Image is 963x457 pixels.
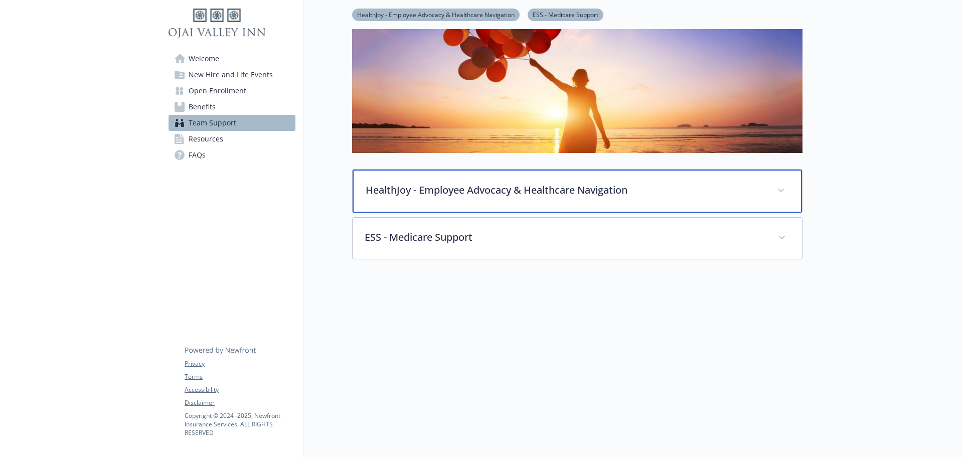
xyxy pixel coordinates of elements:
[169,83,295,99] a: Open Enrollment
[189,131,223,147] span: Resources
[169,131,295,147] a: Resources
[352,10,520,19] a: HealthJoy - Employee Advocacy & Healthcare Navigation
[189,99,216,115] span: Benefits
[185,385,295,394] a: Accessibility
[353,170,802,213] div: HealthJoy - Employee Advocacy & Healthcare Navigation
[169,67,295,83] a: New Hire and Life Events
[169,147,295,163] a: FAQs
[169,99,295,115] a: Benefits
[185,359,295,368] a: Privacy
[528,10,603,19] a: ESS - Medicare Support
[169,115,295,131] a: Team Support
[352,12,802,153] img: team support page banner
[189,115,236,131] span: Team Support
[189,83,246,99] span: Open Enrollment
[365,230,766,245] p: ESS - Medicare Support
[185,398,295,407] a: Disclaimer
[189,51,219,67] span: Welcome
[185,372,295,381] a: Terms
[169,51,295,67] a: Welcome
[353,218,802,259] div: ESS - Medicare Support
[185,411,295,437] p: Copyright © 2024 - 2025 , Newfront Insurance Services, ALL RIGHTS RESERVED
[366,183,765,198] p: HealthJoy - Employee Advocacy & Healthcare Navigation
[189,147,206,163] span: FAQs
[189,67,273,83] span: New Hire and Life Events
